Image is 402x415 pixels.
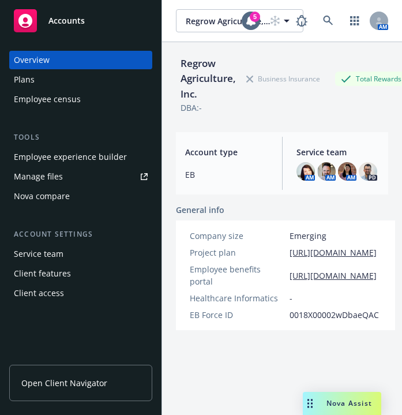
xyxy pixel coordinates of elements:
[9,148,152,166] a: Employee experience builder
[9,132,152,143] div: Tools
[190,246,285,259] div: Project plan
[190,230,285,242] div: Company size
[14,167,63,186] div: Manage files
[14,187,70,205] div: Nova compare
[185,169,268,181] span: EB
[317,9,340,32] a: Search
[9,245,152,263] a: Service team
[290,246,377,259] a: [URL][DOMAIN_NAME]
[343,9,366,32] a: Switch app
[9,264,152,283] a: Client features
[290,230,326,242] span: Emerging
[9,229,152,240] div: Account settings
[290,270,377,282] a: [URL][DOMAIN_NAME]
[14,245,63,263] div: Service team
[176,204,224,216] span: General info
[338,162,356,181] img: photo
[176,9,303,32] button: Regrow Agriculture, Inc.
[14,51,50,69] div: Overview
[14,148,127,166] div: Employee experience builder
[190,263,285,287] div: Employee benefits portal
[290,9,313,32] a: Report a Bug
[296,162,315,181] img: photo
[48,16,85,25] span: Accounts
[290,309,379,321] span: 0018X00002wDbaeQAC
[9,90,152,109] a: Employee census
[326,398,372,408] span: Nova Assist
[9,5,152,37] a: Accounts
[21,377,107,389] span: Open Client Navigator
[303,392,317,415] div: Drag to move
[190,292,285,304] div: Healthcare Informatics
[290,292,292,304] span: -
[303,392,381,415] button: Nova Assist
[14,284,64,302] div: Client access
[296,146,380,158] span: Service team
[9,284,152,302] a: Client access
[9,167,152,186] a: Manage files
[250,12,260,22] div: 5
[14,264,71,283] div: Client features
[14,90,81,109] div: Employee census
[9,51,152,69] a: Overview
[190,309,285,321] div: EB Force ID
[186,15,270,27] span: Regrow Agriculture, Inc.
[264,9,287,32] a: Start snowing
[14,70,35,89] div: Plans
[241,72,326,86] div: Business Insurance
[317,162,336,181] img: photo
[359,162,377,181] img: photo
[9,187,152,205] a: Nova compare
[9,70,152,89] a: Plans
[176,56,241,102] div: Regrow Agriculture, Inc.
[185,146,268,158] span: Account type
[181,102,202,114] div: DBA: -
